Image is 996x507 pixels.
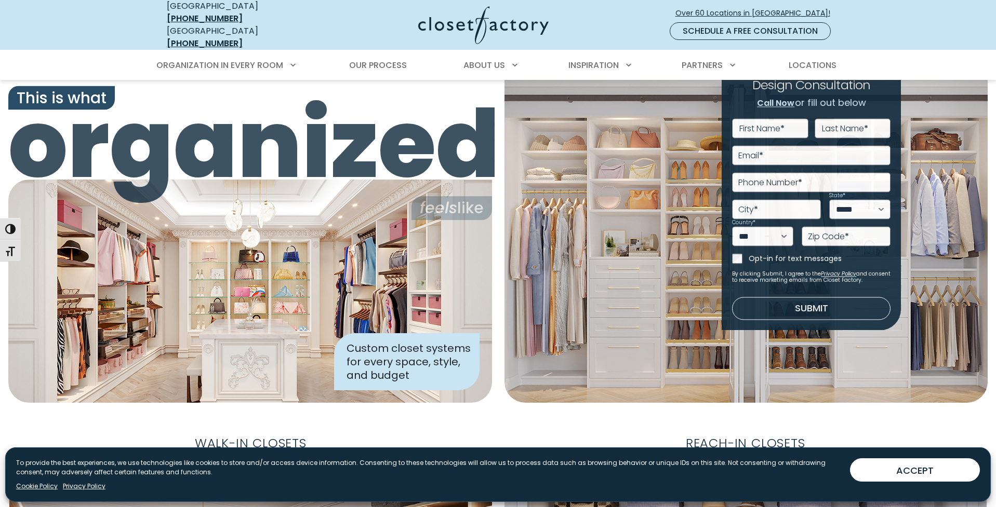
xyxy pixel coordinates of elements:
[156,59,283,71] span: Organization in Every Room
[8,98,492,191] span: organized
[670,22,831,40] a: Schedule a Free Consultation
[334,333,480,390] div: Custom closet systems for every space, style, and budget
[418,6,549,44] img: Closet Factory Logo
[789,59,836,71] span: Locations
[16,458,842,477] p: To provide the best experiences, we use technologies like cookies to store and/or access device i...
[167,25,317,50] div: [GEOGRAPHIC_DATA]
[675,8,839,19] span: Over 60 Locations in [GEOGRAPHIC_DATA]!
[411,196,492,220] span: like
[149,51,847,80] nav: Primary Menu
[675,4,839,22] a: Over 60 Locations in [GEOGRAPHIC_DATA]!
[8,180,492,403] img: Closet Factory designed closet
[568,59,619,71] span: Inspiration
[678,432,814,455] span: Reach-In Closets
[167,12,243,24] a: [PHONE_NUMBER]
[187,432,315,455] span: Walk-In Closets
[167,37,243,49] a: [PHONE_NUMBER]
[349,59,407,71] span: Our Process
[850,458,980,482] button: ACCEPT
[682,59,723,71] span: Partners
[16,482,58,491] a: Cookie Policy
[463,59,505,71] span: About Us
[63,482,105,491] a: Privacy Policy
[420,197,457,219] i: feels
